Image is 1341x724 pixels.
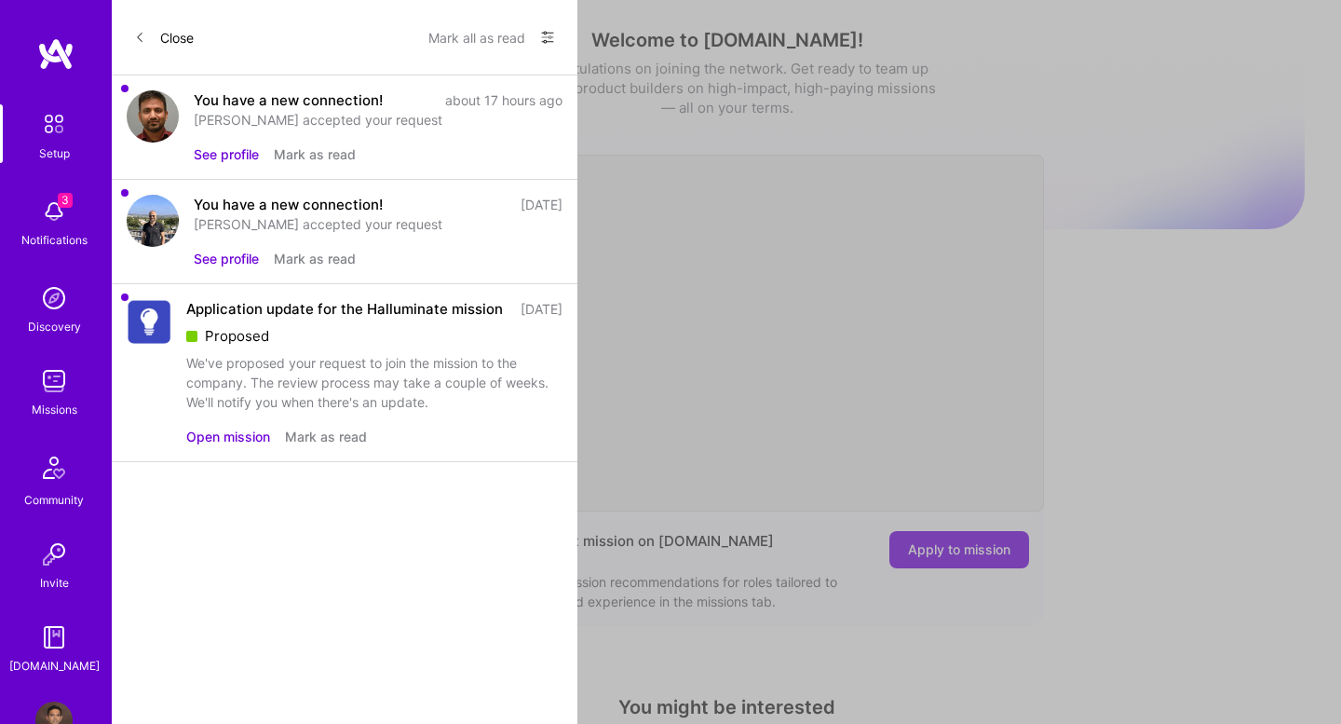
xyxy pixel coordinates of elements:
[274,144,356,164] button: Mark as read
[35,536,73,573] img: Invite
[445,90,562,110] div: about 17 hours ago
[34,104,74,143] img: setup
[428,22,525,52] button: Mark all as read
[35,362,73,400] img: teamwork
[37,37,74,71] img: logo
[274,249,356,268] button: Mark as read
[194,195,383,214] div: You have a new connection!
[35,280,73,317] img: discovery
[32,400,77,419] div: Missions
[127,195,179,247] img: user avatar
[186,326,562,346] div: Proposed
[194,90,383,110] div: You have a new connection!
[40,573,69,593] div: Invite
[194,144,259,164] button: See profile
[32,445,76,490] img: Community
[194,110,562,130] div: [PERSON_NAME] accepted your request
[134,22,194,52] button: Close
[127,299,171,343] img: Company Logo
[186,353,562,412] div: We've proposed your request to join the mission to the company. The review process may take a cou...
[194,249,259,268] button: See profile
[521,299,562,319] div: [DATE]
[186,299,503,319] div: Application update for the Halluminate mission
[521,195,562,214] div: [DATE]
[24,490,84,510] div: Community
[35,619,73,656] img: guide book
[127,90,179,143] img: user avatar
[194,214,562,234] div: [PERSON_NAME] accepted your request
[9,656,100,676] div: [DOMAIN_NAME]
[186,427,270,446] button: Open mission
[28,317,81,336] div: Discovery
[285,427,367,446] button: Mark as read
[39,143,70,163] div: Setup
